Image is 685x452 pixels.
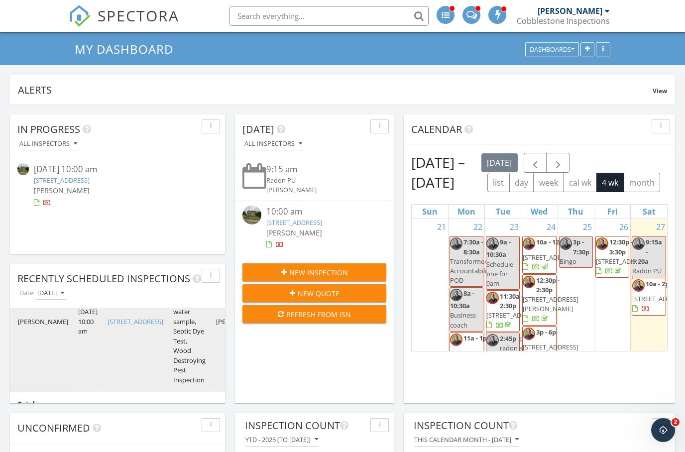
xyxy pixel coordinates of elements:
[17,163,29,175] img: streetview
[34,163,201,176] div: [DATE] 10:00 am
[411,122,462,136] span: Calendar
[211,251,271,392] td: [PERSON_NAME]
[266,228,322,237] span: [PERSON_NAME]
[414,433,519,447] button: This calendar month - [DATE]
[566,205,585,219] a: Thursday
[523,237,535,250] img: 20210909_165306.jpg
[646,279,669,288] span: 10a - 2p
[450,348,506,357] span: [STREET_ADDRESS]
[19,140,77,147] div: All Inspectors
[245,436,318,443] div: YTD - 2025 (to [DATE])
[242,137,304,151] button: All Inspectors
[242,206,261,225] img: streetview
[450,311,476,329] span: Business coach
[494,205,512,219] a: Tuesday
[17,163,218,208] a: [DATE] 10:00 am [STREET_ADDRESS] [PERSON_NAME]
[617,219,630,235] a: Go to September 26, 2025
[521,219,558,416] td: Go to September 24, 2025
[609,237,633,256] span: 12:30p - 3:30p
[672,418,680,426] span: 2
[486,292,542,330] a: 11:30a - 2:30p [STREET_ADDRESS]
[509,173,534,192] button: day
[245,418,366,433] div: Inspection Count
[524,153,547,173] button: Previous
[266,185,374,195] div: [PERSON_NAME]
[242,284,386,302] button: New Quote
[538,6,602,16] div: [PERSON_NAME]
[420,205,440,219] a: Sunday
[523,295,578,313] span: [STREET_ADDRESS][PERSON_NAME]
[486,334,499,346] img: 20210909_165306.jpg
[632,278,666,316] a: 10a - 2p [STREET_ADDRESS]
[450,334,506,367] a: 11a - 1p [STREET_ADDRESS]
[595,236,629,278] a: 12:30p - 3:30p [STREET_ADDRESS]
[523,276,535,288] img: 20210909_165306.jpg
[435,219,448,235] a: Go to September 21, 2025
[525,43,579,57] button: Dashboards
[522,236,556,274] a: 10a - 12p [STREET_ADDRESS]
[486,237,499,250] img: 20210909_165306.jpg
[289,267,348,278] span: New Inspection
[450,289,462,301] img: 20210909_165306.jpg
[414,418,648,433] div: Inspection Count
[522,326,556,364] a: 3p - 6p [STREET_ADDRESS]
[463,334,487,342] span: 11a - 1p
[244,140,302,147] div: All Inspectors
[242,206,386,250] a: 10:00 am [STREET_ADDRESS] [PERSON_NAME]
[500,334,516,343] span: 2:45p
[34,186,90,195] span: [PERSON_NAME]
[412,219,448,416] td: Go to September 21, 2025
[486,311,542,320] span: [STREET_ADDRESS]
[414,436,519,443] div: This calendar month - [DATE]
[481,153,518,173] button: [DATE]
[573,237,589,256] span: 3p - 7:30p
[641,205,658,219] a: Saturday
[266,176,374,185] div: Radon PU
[17,421,90,435] span: Unconfirmed
[596,173,624,192] button: 4 wk
[486,292,499,304] img: 20210909_165306.jpg
[605,205,620,219] a: Friday
[73,251,103,392] td: [DATE] 10:00 am
[654,219,667,235] a: Go to September 27, 2025
[536,276,560,294] span: 12:30p - 2:30p
[560,257,576,266] span: Bingo
[456,205,477,219] a: Monday
[18,83,653,97] div: Alerts
[168,251,211,392] td: Residential Inspection, Well Flow test and Phase 2 water sample, Septic Dye Test, Wood Destroying...
[17,286,35,300] label: Date
[624,173,661,192] button: month
[8,251,73,392] td: [PERSON_NAME]
[485,219,521,416] td: Go to September 23, 2025
[242,263,386,281] button: New Inspection
[448,219,484,416] td: Go to September 22, 2025
[523,342,578,351] span: [STREET_ADDRESS]
[298,288,340,299] span: New Quote
[500,292,523,310] span: 11:30a - 2:30p
[266,218,322,227] a: [STREET_ADDRESS]
[17,137,79,151] button: All Inspectors
[523,328,578,361] a: 3p - 6p [STREET_ADDRESS]
[596,257,652,266] span: [STREET_ADDRESS]
[486,334,542,362] span: pick up radon at [STREET_ADDRESS]
[651,418,675,442] iframe: Intercom live chat
[563,173,597,192] button: cal wk
[266,206,374,218] div: 10:00 am
[596,237,652,275] a: 12:30p - 3:30p [STREET_ADDRESS]
[523,237,578,271] a: 10a - 12p [STREET_ADDRESS]
[18,399,37,409] b: Total:
[35,287,66,300] button: [DATE]
[69,13,179,34] a: SPECTORA
[450,237,462,250] img: 20210909_165306.jpg
[632,279,645,292] img: 20210909_165306.jpg
[75,41,182,57] a: My Dashboard
[242,122,274,136] span: [DATE]
[529,205,550,219] a: Wednesday
[594,219,630,416] td: Go to September 26, 2025
[471,219,484,235] a: Go to September 22, 2025
[98,5,179,26] span: SPECTORA
[523,328,535,340] img: 20210909_165306.jpg
[536,237,563,246] span: 10a - 12p
[486,290,520,332] a: 11:30a - 2:30p [STREET_ADDRESS]
[522,274,556,326] a: 12:30p - 2:30p [STREET_ADDRESS][PERSON_NAME]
